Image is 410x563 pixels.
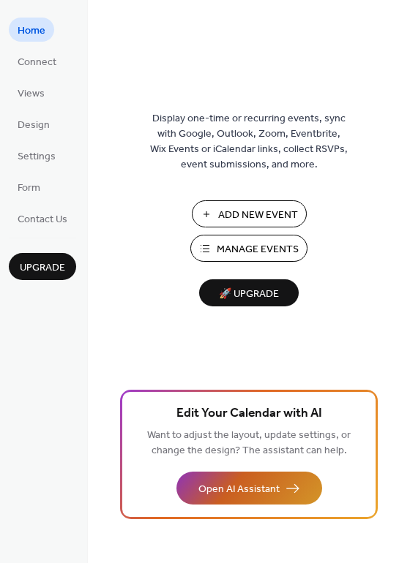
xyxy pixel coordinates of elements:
[9,112,59,136] a: Design
[190,235,307,262] button: Manage Events
[217,242,299,257] span: Manage Events
[18,86,45,102] span: Views
[198,482,280,497] span: Open AI Assistant
[9,143,64,167] a: Settings
[9,49,65,73] a: Connect
[18,23,45,39] span: Home
[176,404,322,424] span: Edit Your Calendar with AI
[9,80,53,105] a: Views
[147,426,351,461] span: Want to adjust the layout, update settings, or change the design? The assistant can help.
[208,284,290,304] span: 🚀 Upgrade
[18,212,67,227] span: Contact Us
[18,118,50,133] span: Design
[150,111,348,173] span: Display one-time or recurring events, sync with Google, Outlook, Zoom, Eventbrite, Wix Events or ...
[20,260,65,276] span: Upgrade
[18,149,56,165] span: Settings
[9,253,76,280] button: Upgrade
[9,175,49,199] a: Form
[18,181,40,196] span: Form
[9,18,54,42] a: Home
[18,55,56,70] span: Connect
[176,472,322,505] button: Open AI Assistant
[199,279,299,306] button: 🚀 Upgrade
[192,200,307,227] button: Add New Event
[218,208,298,223] span: Add New Event
[9,206,76,230] a: Contact Us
